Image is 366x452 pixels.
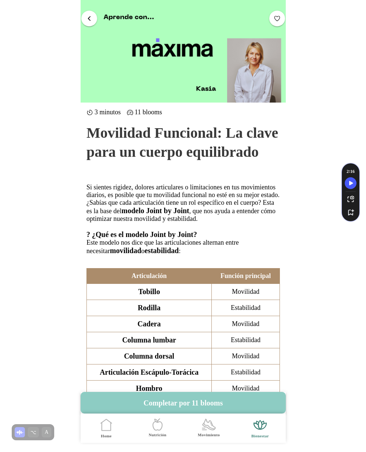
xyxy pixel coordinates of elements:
[110,247,141,255] b: movilidad
[211,348,280,364] td: Movilidad
[211,300,280,316] td: Estabilidad
[144,247,178,255] b: estabilidad
[211,364,280,381] td: Estabilidad
[251,433,269,439] ion-label: Bienestar
[124,352,174,360] b: Columna dorsal
[211,284,280,300] td: Movilidad
[137,304,160,312] b: Rodilla
[86,230,197,238] b: ? ¿Qué es el modelo Joint by Joint?
[138,288,160,296] b: Tobillo
[86,108,121,116] ion-label: 3 minutos
[86,268,211,284] th: Articulación
[197,432,219,438] ion-label: Movimiento
[81,392,286,414] button: Completar por 11 blooms
[211,332,280,348] td: Estabilidad
[211,316,280,332] td: Movilidad
[211,381,280,397] td: Movilidad
[122,336,176,344] b: Columna lumbar
[136,384,162,392] b: Hombro
[86,123,280,162] h1: Movilidad Funcional: La clave para un cuerpo equilibrado
[137,320,160,328] b: Cadera
[101,433,112,439] ion-label: Home
[86,184,280,223] div: Si sientes rigidez, dolores articulares o limitaciones en tus movimientos diarios, es posible que...
[211,268,280,284] th: Función principal
[148,432,166,438] ion-label: Nutrición
[126,108,162,116] ion-label: 11 blooms
[100,368,199,376] b: Articulación Escápulo-Torácica
[121,207,189,215] b: modelo Joint by Joint
[86,239,280,255] div: Este modelo nos dice que las articulaciones alternan entre necesitar o :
